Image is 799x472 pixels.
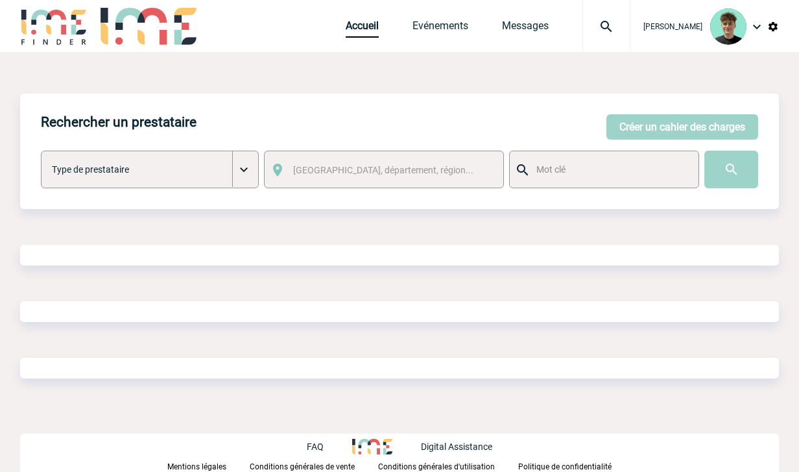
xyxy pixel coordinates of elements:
[412,19,468,38] a: Evénements
[167,462,226,471] p: Mentions légales
[250,462,355,471] p: Conditions générales de vente
[502,19,549,38] a: Messages
[352,439,392,454] img: http://www.idealmeetingsevents.fr/
[167,460,250,472] a: Mentions légales
[518,460,632,472] a: Politique de confidentialité
[20,8,88,45] img: IME-Finder
[710,8,746,45] img: 131612-0.png
[704,151,758,188] input: Submit
[378,460,518,472] a: Conditions générales d'utilisation
[421,441,492,452] p: Digital Assistance
[518,462,612,471] p: Politique de confidentialité
[307,440,352,452] a: FAQ
[643,22,702,31] span: [PERSON_NAME]
[307,441,324,452] p: FAQ
[378,462,495,471] p: Conditions générales d'utilisation
[41,114,197,130] h4: Rechercher un prestataire
[250,460,378,472] a: Conditions générales de vente
[533,161,687,178] input: Mot clé
[293,165,473,175] span: [GEOGRAPHIC_DATA], département, région...
[346,19,379,38] a: Accueil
